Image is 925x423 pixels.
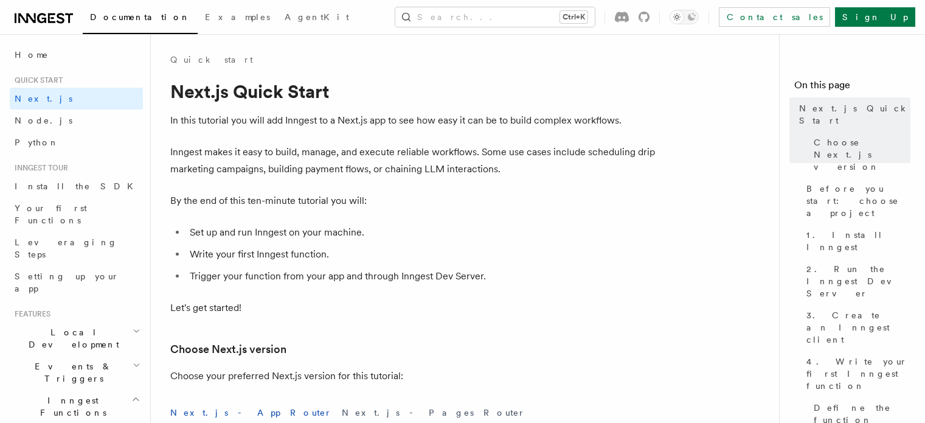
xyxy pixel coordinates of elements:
[15,94,72,103] span: Next.js
[15,181,140,191] span: Install the SDK
[802,304,910,351] a: 3. Create an Inngest client
[15,203,87,225] span: Your first Functions
[277,4,356,33] a: AgentKit
[802,351,910,397] a: 4. Write your first Inngest function
[10,321,143,355] button: Local Development
[10,75,63,85] span: Quick start
[395,7,595,27] button: Search...Ctrl+K
[835,7,915,27] a: Sign Up
[802,178,910,224] a: Before you start: choose a project
[15,49,49,61] span: Home
[794,97,910,131] a: Next.js Quick Start
[10,175,143,197] a: Install the SDK
[198,4,277,33] a: Examples
[10,394,131,419] span: Inngest Functions
[809,131,910,178] a: Choose Next.js version
[10,355,143,390] button: Events & Triggers
[10,326,133,351] span: Local Development
[10,265,143,299] a: Setting up your app
[814,136,910,173] span: Choose Next.js version
[170,80,657,102] h1: Next.js Quick Start
[802,224,910,258] a: 1. Install Inngest
[15,237,117,259] span: Leveraging Steps
[10,163,68,173] span: Inngest tour
[670,10,699,24] button: Toggle dark mode
[10,197,143,231] a: Your first Functions
[170,368,657,385] p: Choose your preferred Next.js version for this tutorial:
[560,11,587,23] kbd: Ctrl+K
[15,138,59,147] span: Python
[170,341,286,358] a: Choose Next.js version
[186,224,657,241] li: Set up and run Inngest on your machine.
[10,131,143,153] a: Python
[806,263,910,299] span: 2. Run the Inngest Dev Server
[806,355,910,392] span: 4. Write your first Inngest function
[170,112,657,129] p: In this tutorial you will add Inngest to a Next.js app to see how easy it can be to build complex...
[15,116,72,125] span: Node.js
[90,12,190,22] span: Documentation
[170,299,657,316] p: Let's get started!
[10,44,143,66] a: Home
[10,88,143,110] a: Next.js
[205,12,270,22] span: Examples
[285,12,349,22] span: AgentKit
[186,268,657,285] li: Trigger your function from your app and through Inngest Dev Server.
[170,54,253,66] a: Quick start
[170,192,657,209] p: By the end of this ten-minute tutorial you will:
[170,144,657,178] p: Inngest makes it easy to build, manage, and execute reliable workflows. Some use cases include sc...
[10,360,133,385] span: Events & Triggers
[806,183,910,219] span: Before you start: choose a project
[806,229,910,253] span: 1. Install Inngest
[10,110,143,131] a: Node.js
[802,258,910,304] a: 2. Run the Inngest Dev Server
[799,102,910,127] span: Next.js Quick Start
[186,246,657,263] li: Write your first Inngest function.
[15,271,119,293] span: Setting up your app
[10,309,50,319] span: Features
[10,231,143,265] a: Leveraging Steps
[794,78,910,97] h4: On this page
[719,7,830,27] a: Contact sales
[83,4,198,34] a: Documentation
[806,309,910,346] span: 3. Create an Inngest client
